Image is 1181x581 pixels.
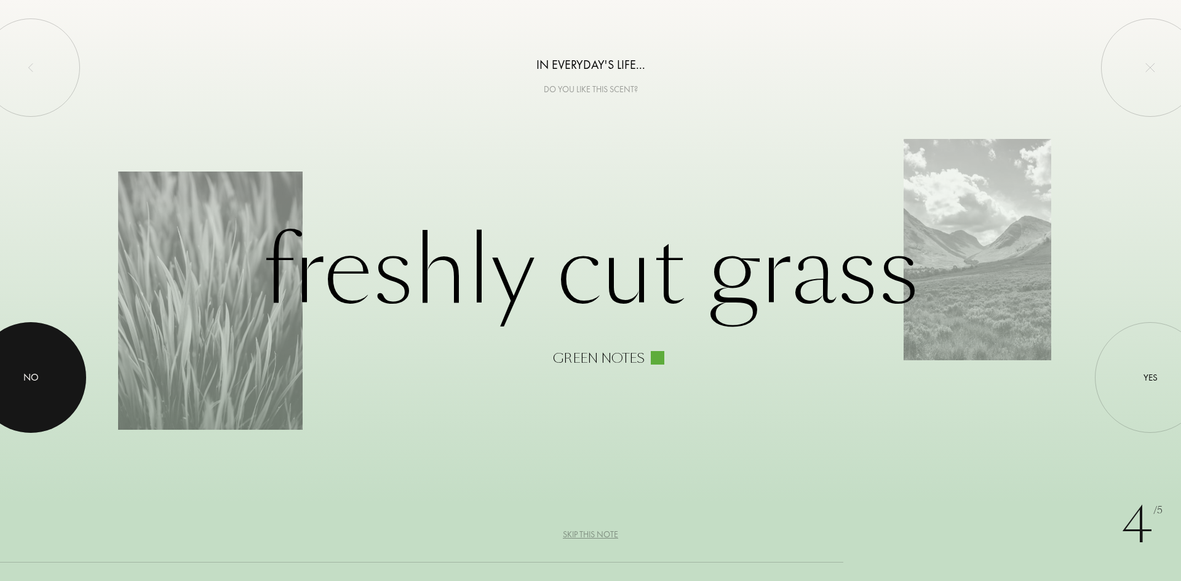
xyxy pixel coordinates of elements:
div: Skip this note [563,528,618,541]
img: quit_onboard.svg [1145,63,1155,73]
div: No [23,370,39,385]
div: Green notes [553,351,645,366]
div: 4 [1121,489,1163,563]
span: /5 [1153,504,1163,518]
div: Yes [1143,371,1158,385]
div: Freshly cut grass [118,216,1063,366]
img: left_onboard.svg [26,63,36,73]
